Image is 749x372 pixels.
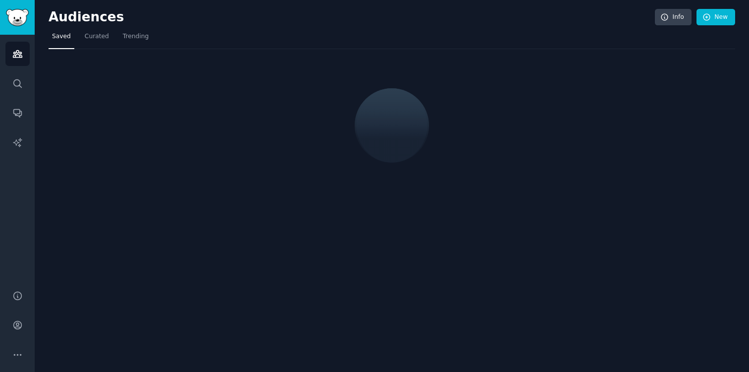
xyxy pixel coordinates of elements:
h2: Audiences [49,9,655,25]
span: Curated [85,32,109,41]
a: New [696,9,735,26]
span: Saved [52,32,71,41]
img: GummySearch logo [6,9,29,26]
a: Saved [49,29,74,49]
a: Trending [119,29,152,49]
span: Trending [123,32,149,41]
a: Info [655,9,692,26]
a: Curated [81,29,112,49]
